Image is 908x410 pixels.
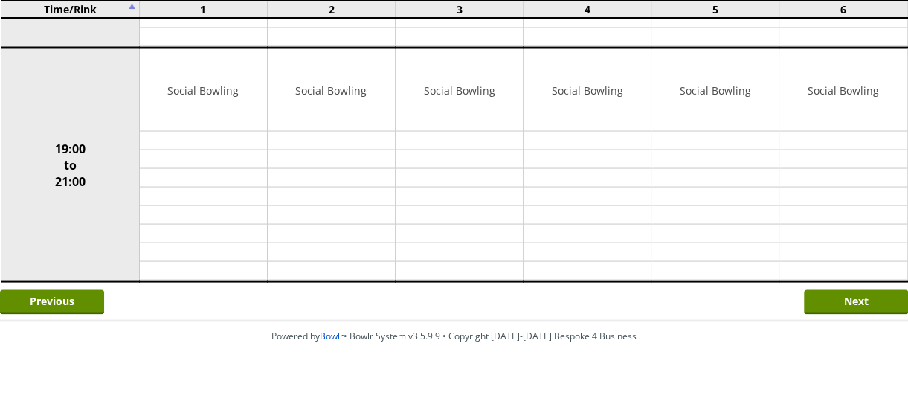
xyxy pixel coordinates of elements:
[804,289,908,314] input: Next
[267,1,395,18] td: 2
[1,1,139,18] td: Time/Rink
[651,1,779,18] td: 5
[651,48,779,131] td: Social Bowling
[268,48,395,131] td: Social Bowling
[1,48,139,281] td: 19:00 to 21:00
[139,1,267,18] td: 1
[320,329,344,342] a: Bowlr
[524,48,651,131] td: Social Bowling
[396,48,523,131] td: Social Bowling
[524,1,651,18] td: 4
[396,1,524,18] td: 3
[140,48,267,131] td: Social Bowling
[271,329,637,342] span: Powered by • Bowlr System v3.5.9.9 • Copyright [DATE]-[DATE] Bespoke 4 Business
[779,1,907,18] td: 6
[779,48,907,131] td: Social Bowling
